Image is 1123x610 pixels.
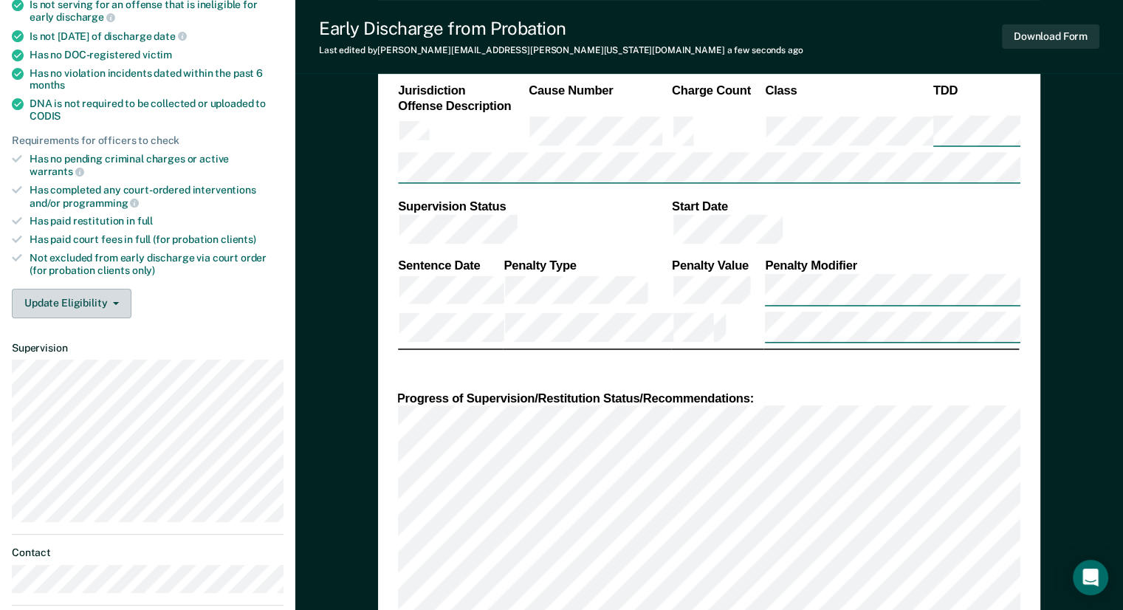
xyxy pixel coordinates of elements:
div: Requirements for officers to check [12,134,284,147]
th: Penalty Modifier [764,258,1020,274]
div: Not excluded from early discharge via court order (for probation clients [30,252,284,277]
div: Has no DOC-registered [30,49,284,61]
span: warrants [30,165,84,177]
span: discharge [56,11,115,23]
div: Open Intercom Messenger [1073,560,1108,595]
span: months [30,79,65,91]
div: Has completed any court-ordered interventions and/or [30,184,284,209]
div: DNA is not required to be collected or uploaded to [30,97,284,123]
span: CODIS [30,110,61,122]
th: Class [764,82,933,98]
span: full [137,215,153,227]
span: victim [142,49,172,61]
div: Last edited by [PERSON_NAME][EMAIL_ADDRESS][PERSON_NAME][US_STATE][DOMAIN_NAME] [319,45,803,55]
div: Early Discharge from Probation [319,18,803,39]
div: Is not [DATE] of discharge [30,30,284,43]
button: Update Eligibility [12,289,131,318]
dt: Contact [12,546,284,559]
div: Has no violation incidents dated within the past 6 [30,67,284,92]
th: Sentence Date [397,258,503,274]
div: Progress of Supervision/Restitution Status/Recommendations: [397,389,1020,405]
dt: Supervision [12,342,284,354]
div: Has paid court fees in full (for probation [30,233,284,246]
th: Cause Number [528,82,671,98]
span: only) [132,264,155,276]
th: Offense Description [397,98,528,114]
th: Penalty Value [671,258,764,274]
div: Has paid restitution in [30,215,284,227]
span: programming [63,197,139,209]
span: a few seconds ago [727,45,803,55]
span: date [154,30,186,42]
th: Jurisdiction [397,82,528,98]
div: Has no pending criminal charges or active [30,153,284,178]
th: Charge Count [670,82,763,98]
th: Supervision Status [397,198,671,214]
th: Start Date [671,198,1020,214]
th: Penalty Type [503,258,671,274]
span: clients) [221,233,256,245]
button: Download Form [1002,24,1099,49]
th: TDD [932,82,1019,98]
